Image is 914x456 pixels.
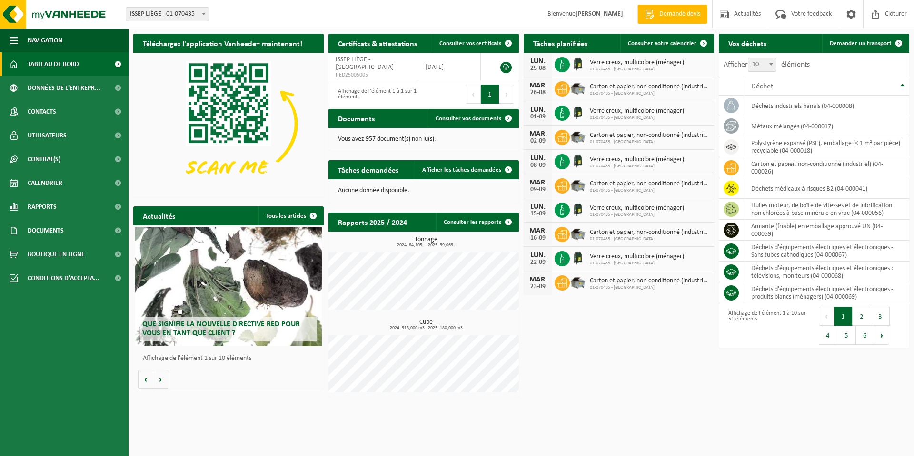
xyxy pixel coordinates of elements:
span: Que signifie la nouvelle directive RED pour vous en tant que client ? [142,320,300,337]
img: CR-HR-1C-1000-PES-01 [570,201,586,217]
div: MAR. [528,179,547,186]
span: 10 [748,58,776,71]
span: Verre creux, multicolore (ménager) [590,59,684,67]
div: 16-09 [528,235,547,242]
button: Previous [819,307,834,326]
label: Afficher éléments [724,61,810,68]
span: Verre creux, multicolore (ménager) [590,156,684,164]
span: 01-070435 - [GEOGRAPHIC_DATA] [590,212,684,218]
span: Verre creux, multicolore (ménager) [590,107,684,115]
span: 01-070435 - [GEOGRAPHIC_DATA] [590,91,709,97]
span: Consulter vos documents [436,116,501,122]
span: Consulter vos certificats [439,40,501,47]
span: Navigation [28,29,62,52]
span: Demander un transport [830,40,892,47]
td: amiante (friable) en emballage approuvé UN (04-000059) [744,220,909,241]
span: Consulter votre calendrier [628,40,696,47]
span: 10 [748,58,776,72]
td: déchets d'équipements électriques et électroniques : télévisions, moniteurs (04-000068) [744,262,909,282]
span: Carton et papier, non-conditionné (industriel) [590,229,709,236]
a: Consulter vos documents [428,109,518,128]
a: Consulter vos certificats [432,34,518,53]
span: ISSEP LIÈGE - 01-070435 [126,7,209,21]
span: 01-070435 - [GEOGRAPHIC_DATA] [590,67,684,72]
button: 2 [853,307,871,326]
div: 08-09 [528,162,547,169]
span: Boutique en ligne [28,243,85,266]
a: Consulter les rapports [436,213,518,232]
div: 01-09 [528,114,547,120]
h3: Tonnage [333,236,519,248]
button: 1 [834,307,853,326]
span: Carton et papier, non-conditionné (industriel) [590,83,709,91]
div: LUN. [528,252,547,259]
span: Données de l'entrepr... [28,76,100,100]
a: Afficher les tâches demandées [415,160,518,179]
td: [DATE] [418,53,481,81]
h2: Rapports 2025 / 2024 [328,213,417,231]
td: déchets d'équipements électriques et électroniques - produits blancs (ménagers) (04-000069) [744,282,909,303]
td: polystyrène expansé (PSE), emballage (< 1 m² par pièce) recyclable (04-000018) [744,136,909,157]
p: Aucune donnée disponible. [338,187,509,194]
div: 09-09 [528,186,547,193]
td: carton et papier, non-conditionné (industriel) (04-000026) [744,157,909,178]
div: MAR. [528,276,547,283]
span: 2024: 318,000 m3 - 2025: 180,000 m3 [333,326,519,330]
td: déchets industriels banals (04-000008) [744,96,909,116]
span: Calendrier [28,171,62,195]
span: Carton et papier, non-conditionné (industriel) [590,277,709,285]
div: LUN. [528,203,547,211]
strong: [PERSON_NAME] [576,10,623,18]
h2: Téléchargez l'application Vanheede+ maintenant! [133,34,312,52]
button: Vorige [138,370,153,389]
h2: Tâches planifiées [524,34,597,52]
div: LUN. [528,155,547,162]
a: Tous les articles [258,206,323,225]
span: Contacts [28,100,56,124]
button: Next [874,326,889,345]
button: 6 [856,326,874,345]
h3: Cube [333,319,519,330]
span: Demande devis [657,10,703,19]
h2: Certificats & attestations [328,34,427,52]
span: 2024: 84,105 t - 2025: 39,063 t [333,243,519,248]
p: Vous avez 957 document(s) non lu(s). [338,136,509,143]
div: MAR. [528,130,547,138]
a: Consulter votre calendrier [620,34,713,53]
div: 15-09 [528,211,547,217]
div: MAR. [528,227,547,235]
span: 01-070435 - [GEOGRAPHIC_DATA] [590,236,709,242]
td: déchets médicaux à risques B2 (04-000041) [744,178,909,199]
td: métaux mélangés (04-000017) [744,116,909,136]
button: Next [499,85,514,104]
span: 01-070435 - [GEOGRAPHIC_DATA] [590,115,684,121]
button: Previous [466,85,481,104]
span: Afficher les tâches demandées [422,167,501,173]
img: CR-HR-1C-1000-PES-01 [570,104,586,120]
span: Déchet [751,83,773,90]
img: WB-5000-GAL-GY-01 [570,80,586,96]
span: Rapports [28,195,57,219]
img: WB-5000-GAL-GY-01 [570,177,586,193]
div: 25-08 [528,65,547,72]
a: Que signifie la nouvelle directive RED pour vous en tant que client ? [135,227,322,346]
span: Verre creux, multicolore (ménager) [590,253,684,261]
img: Download de VHEPlus App [133,53,324,195]
span: 01-070435 - [GEOGRAPHIC_DATA] [590,164,684,169]
button: 3 [871,307,890,326]
h2: Vos déchets [719,34,776,52]
span: ISSEP LIÈGE - [GEOGRAPHIC_DATA] [336,56,394,71]
span: Carton et papier, non-conditionné (industriel) [590,132,709,139]
button: 1 [481,85,499,104]
h2: Documents [328,109,384,127]
td: déchets d'équipements électriques et électroniques - Sans tubes cathodiques (04-000067) [744,241,909,262]
span: Utilisateurs [28,124,67,147]
span: ISSEP LIÈGE - 01-070435 [126,8,209,21]
span: 01-070435 - [GEOGRAPHIC_DATA] [590,285,709,291]
button: Volgende [153,370,168,389]
img: CR-HR-1C-1000-PES-01 [570,250,586,266]
img: WB-5000-GAL-GY-01 [570,128,586,145]
span: Verre creux, multicolore (ménager) [590,204,684,212]
a: Demande devis [637,5,707,24]
div: MAR. [528,82,547,89]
